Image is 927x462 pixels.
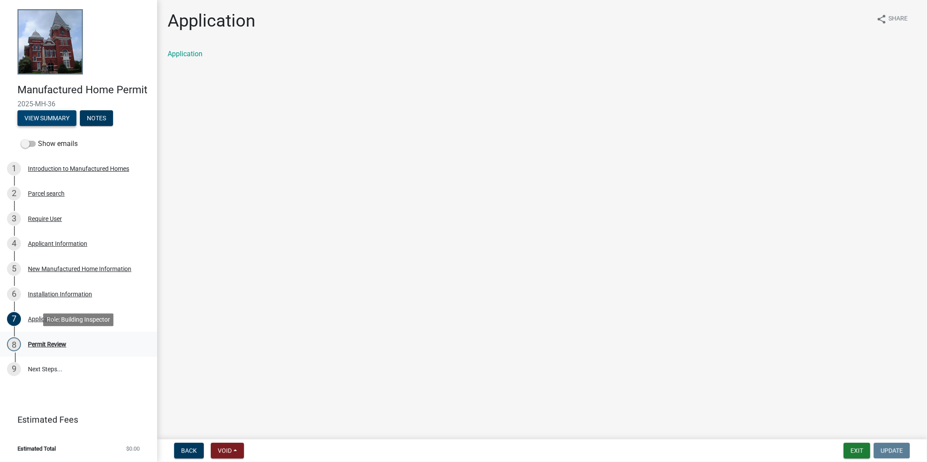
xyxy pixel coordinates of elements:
[181,447,197,454] span: Back
[7,362,21,376] div: 9
[17,110,76,126] button: View Summary
[28,316,58,322] div: Application
[17,9,83,75] img: Talbot County, Georgia
[28,241,87,247] div: Applicant Information
[28,291,92,297] div: Installation Information
[28,166,129,172] div: Introduction to Manufactured Homes
[7,212,21,226] div: 3
[17,115,76,122] wm-modal-confirm: Summary
[80,115,113,122] wm-modal-confirm: Notes
[168,50,203,58] a: Application
[28,190,65,197] div: Parcel search
[126,446,140,452] span: $0.00
[174,443,204,459] button: Back
[7,312,21,326] div: 7
[869,10,915,27] button: shareShare
[17,84,150,96] h4: Manufactured Home Permit
[7,237,21,251] div: 4
[7,187,21,200] div: 2
[21,139,78,149] label: Show emails
[876,14,887,24] i: share
[28,266,131,272] div: New Manufactured Home Information
[17,446,56,452] span: Estimated Total
[211,443,244,459] button: Void
[7,287,21,301] div: 6
[17,100,140,108] span: 2025-MH-36
[168,10,255,31] h1: Application
[844,443,870,459] button: Exit
[7,262,21,276] div: 5
[28,341,66,347] div: Permit Review
[7,162,21,176] div: 1
[881,447,903,454] span: Update
[28,216,62,222] div: Require User
[889,14,908,24] span: Share
[7,411,143,428] a: Estimated Fees
[80,110,113,126] button: Notes
[7,337,21,351] div: 8
[43,313,113,326] div: Role: Building Inspector
[874,443,910,459] button: Update
[218,447,232,454] span: Void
